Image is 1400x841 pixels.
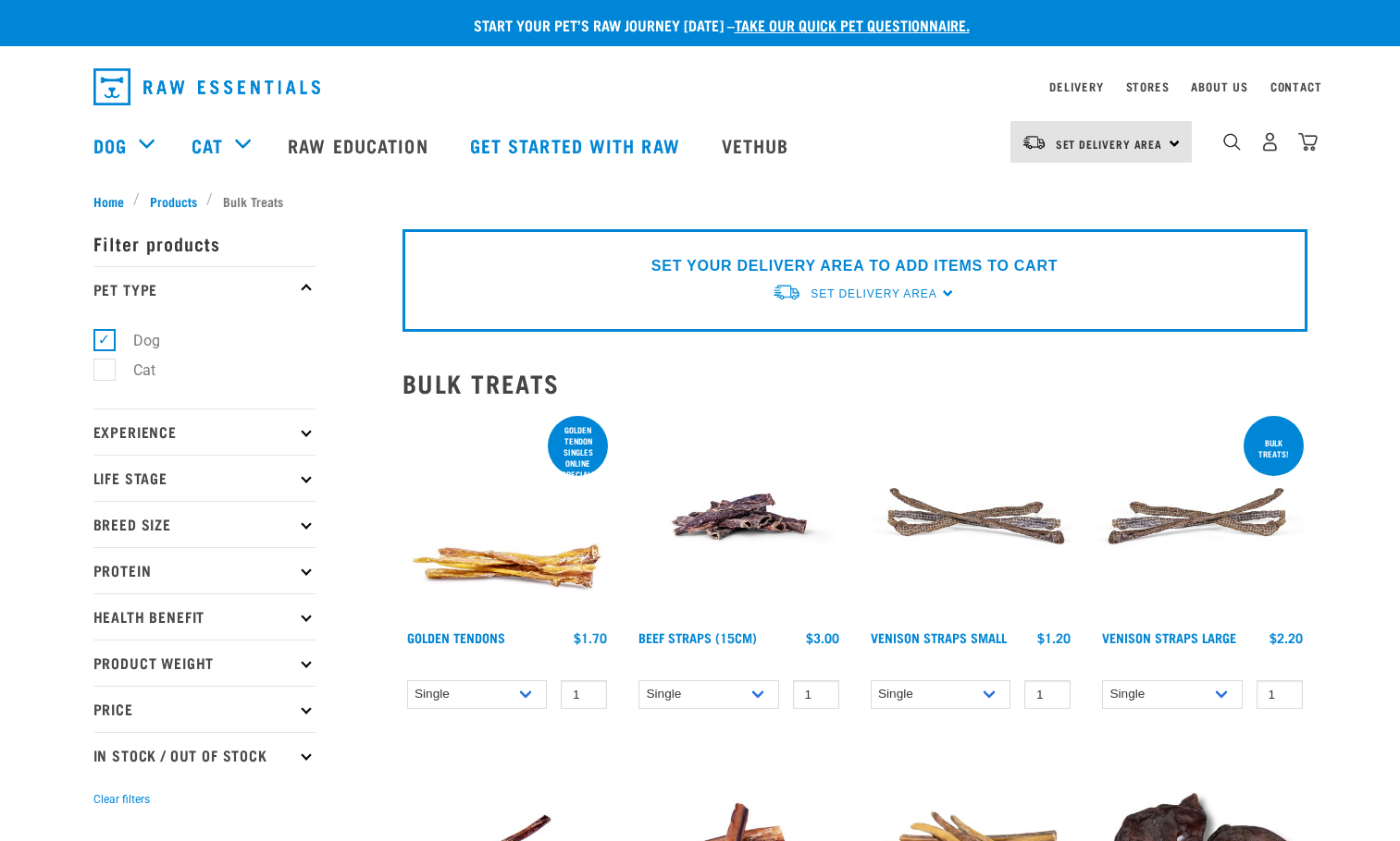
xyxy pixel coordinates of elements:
[93,220,316,266] p: Filter products
[93,191,124,211] span: Home
[634,412,844,622] img: Raw Essentials Beef Straps 15cm 6 Pack
[140,191,206,211] a: Products
[93,191,1307,211] nav: breadcrumbs
[1270,630,1303,645] div: $2.20
[269,108,451,182] a: Raw Education
[793,680,839,709] input: 1
[150,191,197,211] span: Products
[403,412,613,622] img: 1293 Golden Tendons 01
[104,359,163,382] label: Cat
[1223,133,1241,151] img: home-icon-1@2x.png
[407,634,505,640] a: Golden Tendons
[811,287,936,300] span: Set Delivery Area
[1049,83,1103,90] a: Delivery
[1191,83,1247,90] a: About Us
[79,61,1322,113] nav: dropdown navigation
[735,20,970,29] a: take our quick pet questionnaire.
[1102,634,1236,640] a: Venison Straps Large
[871,634,1007,640] a: Venison Straps Small
[93,266,316,312] p: Pet Type
[93,593,316,640] p: Health Benefit
[638,634,757,640] a: Beef Straps (15cm)
[93,791,150,808] button: Clear filters
[1260,132,1280,152] img: user.png
[93,501,316,547] p: Breed Size
[104,329,167,352] label: Dog
[651,255,1058,277] p: SET YOUR DELIVERY AREA TO ADD ITEMS TO CART
[93,408,316,455] p: Experience
[93,640,316,686] p: Product Weight
[703,108,812,182] a: Vethub
[93,131,127,159] a: Dog
[93,68,320,105] img: Raw Essentials Logo
[1022,134,1047,151] img: van-moving.png
[806,630,839,645] div: $3.00
[93,732,316,778] p: In Stock / Out Of Stock
[1270,83,1322,90] a: Contact
[1257,680,1303,709] input: 1
[93,547,316,593] p: Protein
[548,416,608,488] div: Golden Tendon singles online special!
[1024,680,1071,709] input: 1
[93,455,316,501] p: Life Stage
[772,283,801,302] img: van-moving.png
[866,412,1076,622] img: Venison Straps
[452,108,703,182] a: Get started with Raw
[1097,412,1307,622] img: Stack of 3 Venison Straps Treats for Pets
[93,686,316,732] p: Price
[93,191,134,211] a: Home
[1298,132,1318,152] img: home-icon@2x.png
[561,680,607,709] input: 1
[403,369,1307,397] h2: Bulk Treats
[192,131,223,159] a: Cat
[574,630,607,645] div: $1.70
[1126,83,1170,90] a: Stores
[1056,140,1163,147] span: Set Delivery Area
[1037,630,1071,645] div: $1.20
[1244,429,1304,468] div: BULK TREATS!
